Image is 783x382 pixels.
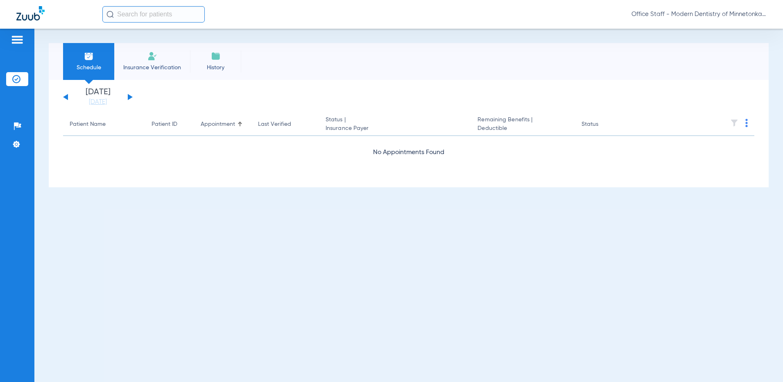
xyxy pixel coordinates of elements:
th: Status [575,113,630,136]
img: Schedule [84,51,94,61]
img: History [211,51,221,61]
span: Schedule [69,64,108,72]
span: History [196,64,235,72]
a: [DATE] [73,98,122,106]
span: Office Staff - Modern Dentistry of Minnetonka [631,10,767,18]
div: Appointment [201,120,245,129]
img: group-dot-blue.svg [745,119,748,127]
th: Remaining Benefits | [471,113,575,136]
div: Last Verified [258,120,312,129]
div: Patient Name [70,120,138,129]
div: Patient ID [152,120,177,129]
img: Manual Insurance Verification [147,51,157,61]
div: No Appointments Found [63,148,754,158]
div: Last Verified [258,120,291,129]
th: Status | [319,113,471,136]
li: [DATE] [73,88,122,106]
img: hamburger-icon [11,35,24,45]
div: Appointment [201,120,235,129]
div: Patient ID [152,120,188,129]
div: Patient Name [70,120,106,129]
span: Deductible [477,124,568,133]
input: Search for patients [102,6,205,23]
img: filter.svg [730,119,738,127]
img: Zuub Logo [16,6,45,20]
span: Insurance Payer [326,124,464,133]
img: Search Icon [106,11,114,18]
span: Insurance Verification [120,64,184,72]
